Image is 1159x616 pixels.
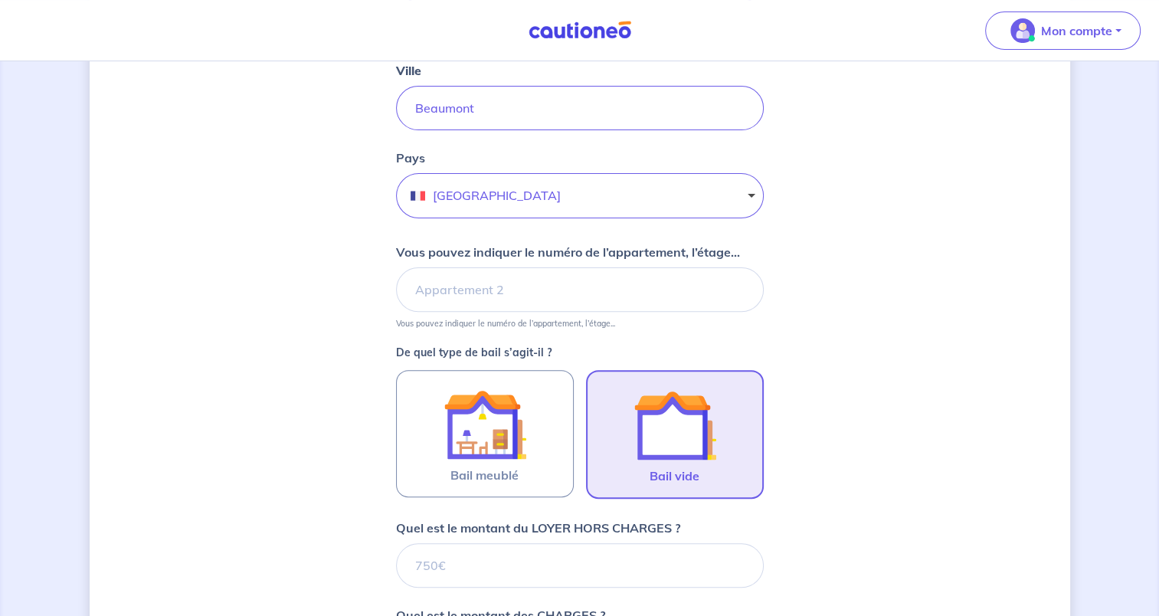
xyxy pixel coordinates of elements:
[396,173,764,218] button: [GEOGRAPHIC_DATA]
[396,267,764,312] input: Appartement 2
[396,318,615,329] p: Vous pouvez indiquer le numéro de l’appartement, l’étage...
[396,86,764,130] input: Lille
[396,543,764,588] input: 750€
[396,243,740,261] p: Vous pouvez indiquer le numéro de l’appartement, l’étage...
[522,21,637,40] img: Cautioneo
[396,519,680,537] p: Quel est le montant du LOYER HORS CHARGES ?
[1041,21,1112,40] p: Mon compte
[650,467,699,485] span: Bail vide
[450,466,519,484] span: Bail meublé
[1010,18,1035,43] img: illu_account_valid_menu.svg
[444,383,526,466] img: illu_furnished_lease.svg
[396,149,425,167] label: Pays
[396,347,764,358] p: De quel type de bail s’agit-il ?
[634,384,716,467] img: illu_empty_lease.svg
[396,63,421,78] strong: Ville
[985,11,1141,50] button: illu_account_valid_menu.svgMon compte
